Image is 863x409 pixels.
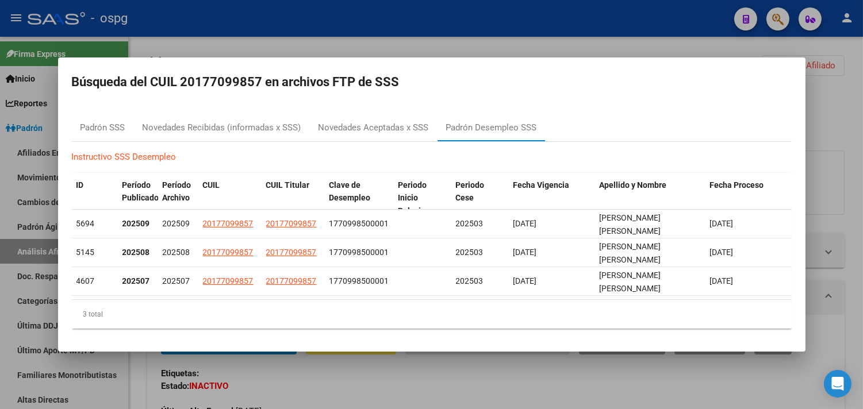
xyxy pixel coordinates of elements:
[398,180,431,216] span: Periodo Inicio Relacion
[456,219,484,228] span: 202503
[118,173,158,223] datatable-header-cell: Período Publicado
[600,213,661,236] span: JIMENEZ MIGUEL GUSTAVO
[513,276,537,285] span: [DATE]
[824,370,852,398] div: Open Intercom Messenger
[266,248,317,257] span: 20177099857
[600,242,661,264] span: JIMENEZ MIGUEL GUSTAVO
[163,275,194,288] div: 202507
[163,246,194,259] div: 202508
[710,276,734,285] span: [DATE]
[266,219,317,228] span: 20177099857
[710,219,734,228] span: [DATE]
[513,219,537,228] span: [DATE]
[143,121,301,134] div: Novedades Recibidas (informadas x SSS)
[266,180,310,190] span: CUIL Titular
[394,173,451,223] datatable-header-cell: Periodo Inicio Relacion
[163,180,191,203] span: Período Archivo
[325,173,394,223] datatable-header-cell: Clave de Desempleo
[203,276,254,285] span: 20177099857
[122,248,150,257] strong: 202508
[266,276,317,285] span: 20177099857
[72,152,177,162] a: Instructivo SSS Desempleo
[198,173,262,223] datatable-header-cell: CUIL
[203,248,254,257] span: 20177099857
[329,248,389,257] span: 1770998500001
[203,219,254,228] span: 20177099857
[262,173,325,223] datatable-header-cell: CUIL Titular
[710,248,734,257] span: [DATE]
[122,219,150,228] strong: 202509
[451,173,509,223] datatable-header-cell: Periodo Cese
[329,276,389,285] span: 1770998500001
[76,248,95,257] span: 5145
[600,271,661,293] span: JIMENEZ MIGUEL GUSTAVO
[600,180,667,190] span: Apellido y Nombre
[80,121,125,134] div: Padrón SSS
[705,173,792,223] datatable-header-cell: Fecha Proceso
[329,219,389,228] span: 1770998500001
[72,173,118,223] datatable-header-cell: ID
[72,300,792,329] div: 3 total
[76,276,95,285] span: 4607
[163,217,194,230] div: 202509
[319,121,429,134] div: Novedades Aceptadas x SSS
[456,180,485,203] span: Periodo Cese
[329,180,371,203] span: Clave de Desempleo
[203,180,220,190] span: CUIL
[595,173,705,223] datatable-header-cell: Apellido y Nombre
[122,276,150,285] strong: 202507
[509,173,595,223] datatable-header-cell: Fecha Vigencia
[158,173,198,223] datatable-header-cell: Período Archivo
[446,121,537,134] div: Padrón Desempleo SSS
[76,219,95,228] span: 5694
[122,180,159,203] span: Período Publicado
[456,276,484,285] span: 202503
[456,248,484,257] span: 202503
[72,71,792,93] h2: Búsqueda del CUIL 20177099857 en archivos FTP de SSS
[513,248,537,257] span: [DATE]
[513,180,570,190] span: Fecha Vigencia
[76,180,84,190] span: ID
[710,180,764,190] span: Fecha Proceso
